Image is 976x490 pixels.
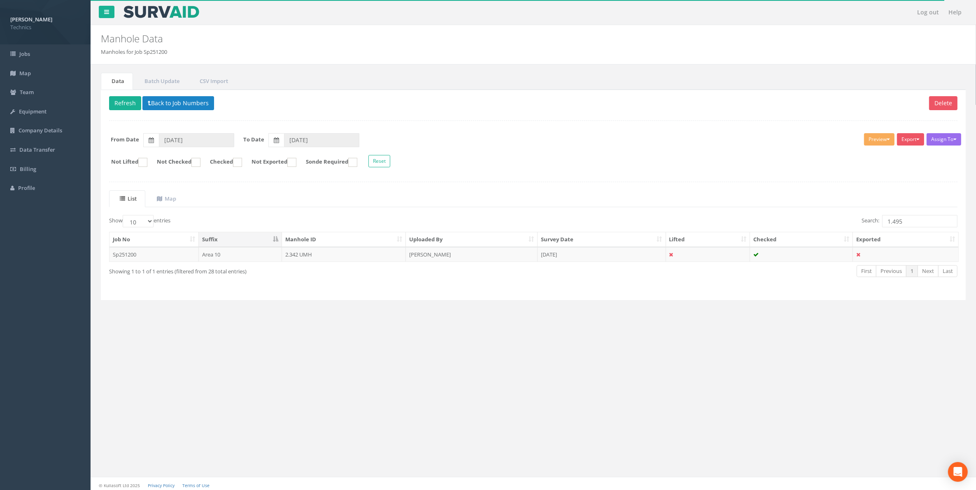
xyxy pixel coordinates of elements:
[864,133,894,146] button: Preview
[202,158,242,167] label: Checked
[146,190,185,207] a: Map
[284,133,359,147] input: To Date
[19,146,55,153] span: Data Transfer
[538,232,666,247] th: Survey Date: activate to sort column ascending
[120,195,137,202] uib-tab-heading: List
[19,69,31,77] span: Map
[109,215,170,227] label: Show entries
[853,232,958,247] th: Exported: activate to sort column ascending
[298,158,357,167] label: Sonde Required
[282,232,406,247] th: Manhole ID: activate to sort column ascending
[906,265,918,277] a: 1
[538,247,666,262] td: [DATE]
[101,48,167,56] li: Manholes for Job Sp251200
[157,195,176,202] uib-tab-heading: Map
[109,247,199,262] td: Sp251200
[406,232,538,247] th: Uploaded By: activate to sort column ascending
[101,33,820,44] h2: Manhole Data
[109,190,145,207] a: List
[109,232,199,247] th: Job No: activate to sort column ascending
[948,462,968,482] div: Open Intercom Messenger
[666,232,750,247] th: Lifted: activate to sort column ascending
[19,127,62,134] span: Company Details
[20,165,36,173] span: Billing
[243,158,296,167] label: Not Exported
[406,247,538,262] td: [PERSON_NAME]
[929,96,957,110] button: Delete
[10,16,52,23] strong: [PERSON_NAME]
[876,265,906,277] a: Previous
[20,88,34,96] span: Team
[159,133,234,147] input: From Date
[19,108,47,115] span: Equipment
[368,155,390,167] button: Reset
[862,215,957,227] label: Search:
[282,247,406,262] td: 2.342 UMH
[10,14,80,31] a: [PERSON_NAME] Technics
[182,483,210,488] a: Terms of Use
[882,215,957,227] input: Search:
[857,265,876,277] a: First
[18,184,35,192] span: Profile
[134,73,188,90] a: Batch Update
[750,232,853,247] th: Checked: activate to sort column ascending
[101,73,133,90] a: Data
[199,247,282,262] td: Area 10
[10,23,80,31] span: Technics
[111,136,140,143] label: From Date
[109,264,455,275] div: Showing 1 to 1 of 1 entries (filtered from 28 total entries)
[109,96,141,110] button: Refresh
[199,232,282,247] th: Suffix: activate to sort column descending
[149,158,200,167] label: Not Checked
[927,133,961,146] button: Assign To
[142,96,214,110] button: Back to Job Numbers
[99,483,140,488] small: © Kullasoft Ltd 2025
[897,133,924,146] button: Export
[148,483,175,488] a: Privacy Policy
[19,50,30,58] span: Jobs
[244,136,265,143] label: To Date
[103,158,147,167] label: Not Lifted
[938,265,957,277] a: Last
[918,265,939,277] a: Next
[123,215,154,227] select: Showentries
[189,73,237,90] a: CSV Import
